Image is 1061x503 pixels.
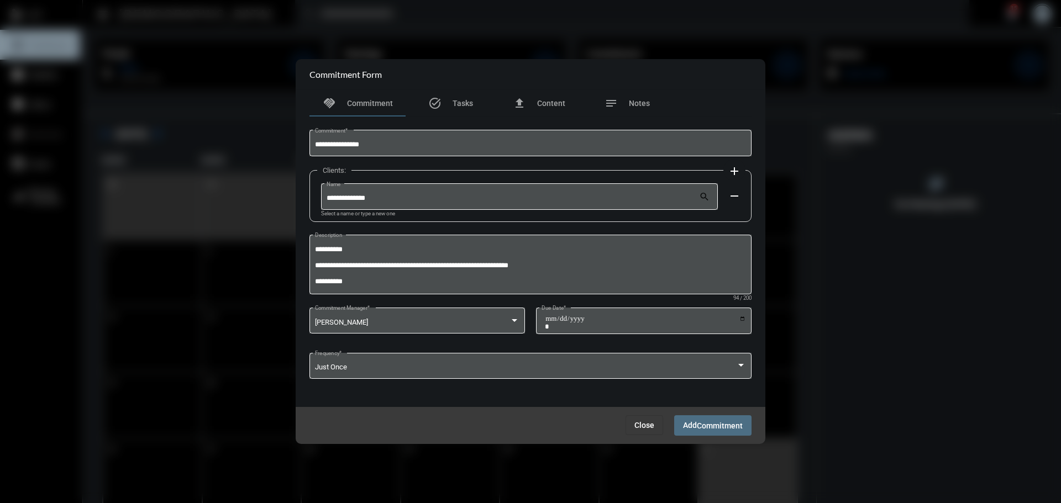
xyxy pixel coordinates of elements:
mat-icon: handshake [323,97,336,110]
mat-icon: remove [728,189,741,203]
mat-icon: file_upload [513,97,526,110]
mat-icon: task_alt [428,97,442,110]
span: Add [683,421,743,430]
mat-icon: add [728,165,741,178]
button: AddCommitment [674,415,752,436]
span: Notes [629,99,650,108]
label: Clients: [317,166,351,174]
mat-icon: search [699,191,712,204]
span: Commitment [697,421,743,430]
span: Content [537,99,565,108]
mat-hint: Select a name or type a new one [321,211,395,217]
mat-hint: 94 / 200 [733,295,752,301]
span: [PERSON_NAME] [315,318,368,326]
h2: Commitment Form [309,69,382,80]
button: Close [626,415,663,435]
span: Just Once [315,363,347,371]
mat-icon: notes [605,97,618,110]
span: Close [634,421,654,430]
span: Tasks [453,99,473,108]
span: Commitment [347,99,393,108]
